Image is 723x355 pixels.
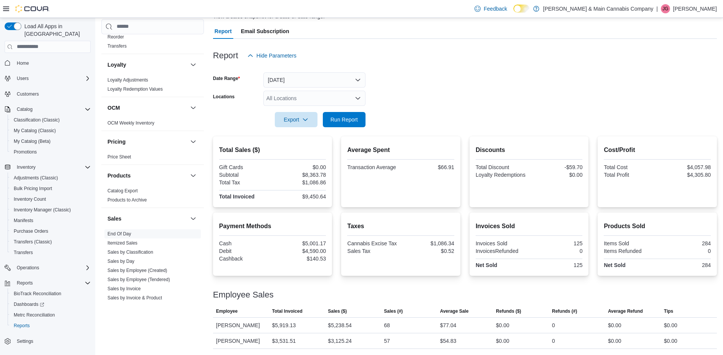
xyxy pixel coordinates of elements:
[11,173,61,182] a: Adjustments (Classic)
[17,91,39,97] span: Customers
[107,172,131,179] h3: Products
[107,138,187,146] button: Pricing
[101,152,204,165] div: Pricing
[14,217,33,224] span: Manifests
[11,216,36,225] a: Manifests
[402,240,454,246] div: $1,086.34
[107,104,187,112] button: OCM
[608,336,621,345] div: $0.00
[274,172,326,178] div: $8,363.78
[107,249,153,255] span: Sales by Classification
[274,193,326,200] div: $9,450.64
[8,147,94,157] button: Promotions
[11,195,49,204] a: Inventory Count
[189,60,198,69] button: Loyalty
[8,183,94,194] button: Bulk Pricing Import
[11,289,64,298] a: BioTrack Reconciliation
[107,77,148,83] span: Loyalty Adjustments
[347,248,399,254] div: Sales Tax
[11,237,55,246] a: Transfers (Classic)
[14,149,37,155] span: Promotions
[101,186,204,208] div: Products
[274,164,326,170] div: $0.00
[531,164,582,170] div: -$59.70
[219,172,271,178] div: Subtotal
[11,205,91,214] span: Inventory Manager (Classic)
[101,118,204,131] div: OCM
[189,103,198,112] button: OCM
[213,51,238,60] h3: Report
[219,256,271,262] div: Cashback
[272,336,296,345] div: $3,531.51
[496,308,521,314] span: Refunds ($)
[8,125,94,136] button: My Catalog (Classic)
[17,60,29,66] span: Home
[11,289,91,298] span: BioTrack Reconciliation
[14,312,55,318] span: Metrc Reconciliation
[274,179,326,185] div: $1,086.86
[14,74,32,83] button: Users
[604,248,656,254] div: Items Refunded
[213,75,240,82] label: Date Range
[17,338,33,344] span: Settings
[107,259,135,264] a: Sales by Day
[213,94,235,100] label: Locations
[11,147,91,157] span: Promotions
[107,286,141,292] span: Sales by Invoice
[14,90,42,99] a: Customers
[8,320,94,331] button: Reports
[11,227,51,236] a: Purchase Orders
[496,321,509,330] div: $0.00
[402,164,454,170] div: $66.91
[402,248,454,254] div: $0.52
[14,278,91,288] span: Reports
[328,321,352,330] div: $5,238.54
[107,231,131,237] a: End Of Day
[11,126,91,135] span: My Catalog (Classic)
[659,240,711,246] div: 284
[14,58,91,68] span: Home
[274,248,326,254] div: $4,590.00
[476,222,583,231] h2: Invoices Sold
[219,146,326,155] h2: Total Sales ($)
[531,240,582,246] div: 125
[107,61,126,69] h3: Loyalty
[330,116,358,123] span: Run Report
[8,299,94,310] a: Dashboards
[384,321,390,330] div: 68
[14,163,91,172] span: Inventory
[661,4,670,13] div: Julie Garcia
[107,43,127,49] span: Transfers
[107,258,135,264] span: Sales by Day
[213,318,269,333] div: [PERSON_NAME]
[219,240,271,246] div: Cash
[107,249,153,255] a: Sales by Classification
[219,179,271,185] div: Total Tax
[440,336,456,345] div: $54.83
[8,288,94,299] button: BioTrack Reconciliation
[476,164,527,170] div: Total Discount
[11,184,91,193] span: Bulk Pricing Import
[664,321,677,330] div: $0.00
[604,172,656,178] div: Total Profit
[476,172,527,178] div: Loyalty Redemptions
[14,117,60,123] span: Classification (Classic)
[213,290,274,299] h3: Employee Sales
[440,308,468,314] span: Average Sale
[604,240,656,246] div: Items Sold
[11,321,91,330] span: Reports
[189,214,198,223] button: Sales
[476,248,527,254] div: InvoicesRefunded
[11,173,91,182] span: Adjustments (Classic)
[17,280,33,286] span: Reports
[219,222,326,231] h2: Payment Methods
[328,336,352,345] div: $3,125.24
[107,188,138,193] a: Catalog Export
[384,336,390,345] div: 57
[274,256,326,262] div: $140.53
[552,336,555,345] div: 0
[347,146,454,155] h2: Average Spent
[659,262,711,268] div: 284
